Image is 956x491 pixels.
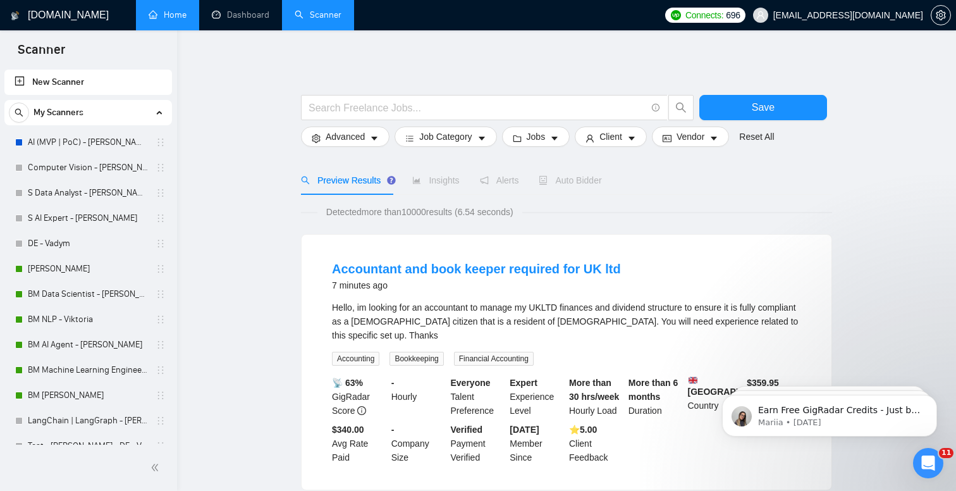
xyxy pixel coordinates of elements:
[419,130,472,144] span: Job Category
[28,357,148,383] a: BM Machine Learning Engineer - [PERSON_NAME]
[663,134,671,143] span: idcard
[575,127,647,147] button: userClientcaret-down
[685,8,723,22] span: Connects:
[301,175,392,185] span: Preview Results
[212,9,269,20] a: dashboardDashboard
[756,11,765,20] span: user
[599,130,622,144] span: Client
[627,134,636,143] span: caret-down
[312,134,321,143] span: setting
[156,213,166,223] span: holder
[389,376,448,418] div: Hourly
[510,378,537,388] b: Expert
[703,368,956,457] iframe: Intercom notifications message
[539,176,548,185] span: robot
[939,448,953,458] span: 11
[34,100,83,125] span: My Scanners
[502,127,570,147] button: folderJobscaret-down
[539,175,601,185] span: Auto Bidder
[28,433,148,459] a: Test - [PERSON_NAME] - DE - Vadym
[156,340,166,350] span: holder
[9,103,29,123] button: search
[309,100,646,116] input: Search Freelance Jobs...
[295,9,341,20] a: searchScanner
[913,448,943,478] iframe: Intercom live chat
[688,376,783,397] b: [GEOGRAPHIC_DATA]
[527,130,546,144] span: Jobs
[156,416,166,426] span: holder
[585,134,594,143] span: user
[370,134,379,143] span: caret-down
[931,10,951,20] a: setting
[752,99,775,115] span: Save
[405,134,414,143] span: bars
[451,425,483,435] b: Verified
[150,461,163,474] span: double-left
[569,425,597,435] b: ⭐️ 5.00
[329,376,389,418] div: GigRadar Score
[28,130,148,155] a: AI (MVP | PoC) - [PERSON_NAME]
[395,127,496,147] button: barsJob Categorycaret-down
[626,376,685,418] div: Duration
[11,6,20,26] img: logo
[28,332,148,357] a: BM AI Agent - [PERSON_NAME]
[332,301,801,342] div: Hello, im looking for an accountant to manage my UKLTD finances and dividend structure to ensure ...
[156,289,166,299] span: holder
[28,307,148,332] a: BM NLP - Viktoria
[9,108,28,117] span: search
[301,176,310,185] span: search
[28,155,148,180] a: Computer Vision - [PERSON_NAME]
[689,376,697,385] img: 🇬🇧
[677,130,704,144] span: Vendor
[480,175,519,185] span: Alerts
[15,70,162,95] a: New Scanner
[4,70,172,95] li: New Scanner
[332,352,379,366] span: Accounting
[332,425,364,435] b: $340.00
[28,231,148,256] a: DE - Vadym
[477,134,486,143] span: caret-down
[357,406,366,415] span: info-circle
[739,130,774,144] a: Reset All
[480,176,489,185] span: notification
[8,40,75,67] span: Scanner
[332,378,363,388] b: 📡 63%
[156,365,166,375] span: holder
[931,10,950,20] span: setting
[156,314,166,325] span: holder
[156,188,166,198] span: holder
[412,176,421,185] span: area-chart
[28,383,148,408] a: BM [PERSON_NAME]
[389,352,443,366] span: Bookkeeping
[156,239,166,249] span: holder
[507,376,567,418] div: Experience Level
[149,9,187,20] a: homeHome
[156,137,166,147] span: holder
[671,10,681,20] img: upwork-logo.png
[628,378,678,402] b: More than 6 months
[156,264,166,274] span: holder
[326,130,365,144] span: Advanced
[567,376,626,418] div: Hourly Load
[156,441,166,451] span: holder
[28,256,148,282] a: [PERSON_NAME]
[513,134,522,143] span: folder
[699,95,827,120] button: Save
[317,205,522,219] span: Detected more than 10000 results (6.54 seconds)
[329,423,389,464] div: Avg Rate Paid
[668,95,694,120] button: search
[28,180,148,206] a: S Data Analyst - [PERSON_NAME]
[448,423,508,464] div: Payment Verified
[28,408,148,433] a: LangChain | LangGraph - [PERSON_NAME]
[510,425,539,435] b: [DATE]
[332,278,621,293] div: 7 minutes ago
[652,104,660,112] span: info-circle
[28,282,148,307] a: BM Data Scientist - [PERSON_NAME]
[451,378,491,388] b: Everyone
[569,378,619,402] b: More than 30 hrs/week
[386,175,397,186] div: Tooltip anchor
[301,127,389,147] button: settingAdvancedcaret-down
